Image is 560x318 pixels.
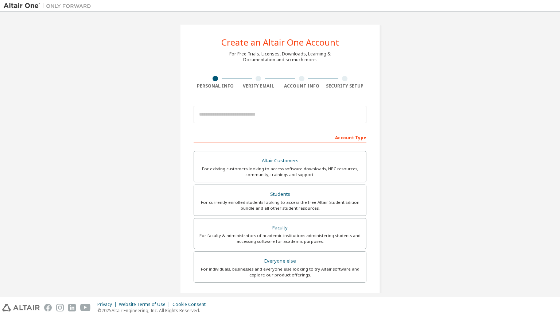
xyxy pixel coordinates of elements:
div: Personal Info [194,83,237,89]
div: For currently enrolled students looking to access the free Altair Student Edition bundle and all ... [198,199,362,211]
img: youtube.svg [80,304,91,311]
div: Altair Customers [198,156,362,166]
img: linkedin.svg [68,304,76,311]
img: facebook.svg [44,304,52,311]
img: altair_logo.svg [2,304,40,311]
div: Account Info [280,83,323,89]
img: Altair One [4,2,95,9]
div: Account Type [194,131,366,143]
p: © 2025 Altair Engineering, Inc. All Rights Reserved. [97,307,210,314]
div: For faculty & administrators of academic institutions administering students and accessing softwa... [198,233,362,244]
div: Create an Altair One Account [221,38,339,47]
div: Everyone else [198,256,362,266]
div: Verify Email [237,83,280,89]
div: Cookie Consent [172,302,210,307]
div: Security Setup [323,83,367,89]
div: Faculty [198,223,362,233]
div: For individuals, businesses and everyone else looking to try Altair software and explore our prod... [198,266,362,278]
div: Website Terms of Use [119,302,172,307]
div: For existing customers looking to access software downloads, HPC resources, community, trainings ... [198,166,362,178]
div: Privacy [97,302,119,307]
div: For Free Trials, Licenses, Downloads, Learning & Documentation and so much more. [229,51,331,63]
img: instagram.svg [56,304,64,311]
div: Students [198,189,362,199]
